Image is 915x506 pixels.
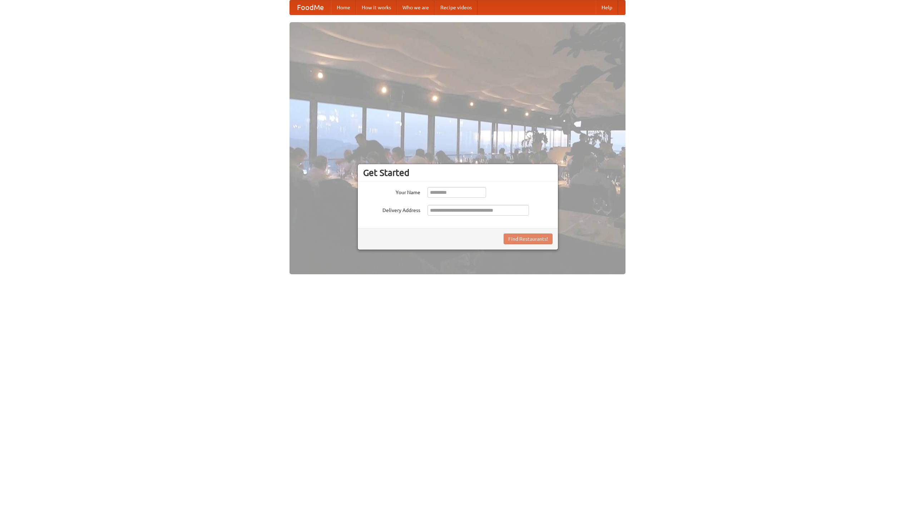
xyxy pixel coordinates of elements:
a: Home [331,0,356,15]
a: How it works [356,0,397,15]
label: Delivery Address [363,205,420,214]
button: Find Restaurants! [504,234,553,244]
a: FoodMe [290,0,331,15]
a: Who we are [397,0,435,15]
a: Recipe videos [435,0,478,15]
h3: Get Started [363,167,553,178]
label: Your Name [363,187,420,196]
a: Help [596,0,618,15]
